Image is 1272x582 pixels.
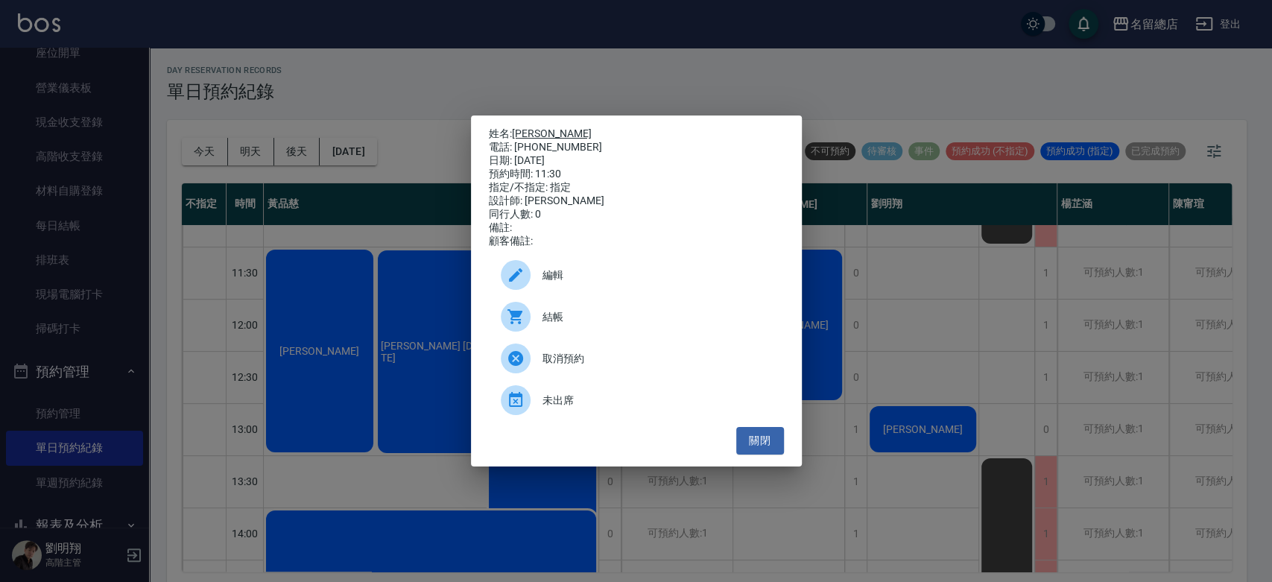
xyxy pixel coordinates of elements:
[489,338,784,379] div: 取消預約
[489,208,784,221] div: 同行人數: 0
[489,296,784,338] a: 結帳
[489,127,784,141] p: 姓名:
[542,351,772,367] span: 取消預約
[736,427,784,455] button: 關閉
[489,181,784,194] div: 指定/不指定: 指定
[489,154,784,168] div: 日期: [DATE]
[542,268,772,283] span: 編輯
[489,235,784,248] div: 顧客備註:
[489,141,784,154] div: 電話: [PHONE_NUMBER]
[542,393,772,408] span: 未出席
[489,194,784,208] div: 設計師: [PERSON_NAME]
[489,168,784,181] div: 預約時間: 11:30
[489,254,784,296] div: 編輯
[542,309,772,325] span: 結帳
[512,127,592,139] a: [PERSON_NAME]
[489,379,784,421] div: 未出席
[489,221,784,235] div: 備註:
